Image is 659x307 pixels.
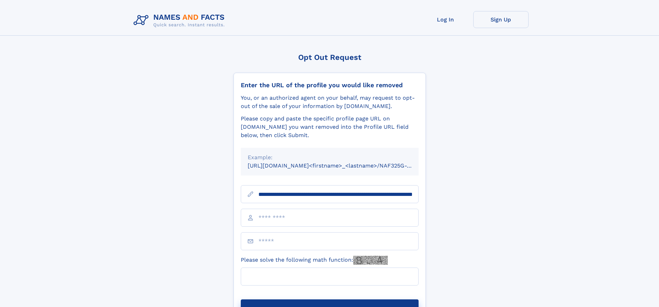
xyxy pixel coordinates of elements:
[241,94,419,110] div: You, or an authorized agent on your behalf, may request to opt-out of the sale of your informatio...
[234,53,426,62] div: Opt Out Request
[248,153,412,162] div: Example:
[241,81,419,89] div: Enter the URL of the profile you would like removed
[241,256,388,265] label: Please solve the following math function:
[418,11,473,28] a: Log In
[241,115,419,139] div: Please copy and paste the specific profile page URL on [DOMAIN_NAME] you want removed into the Pr...
[131,11,230,30] img: Logo Names and Facts
[248,162,432,169] small: [URL][DOMAIN_NAME]<firstname>_<lastname>/NAF325G-xxxxxxxx
[473,11,529,28] a: Sign Up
